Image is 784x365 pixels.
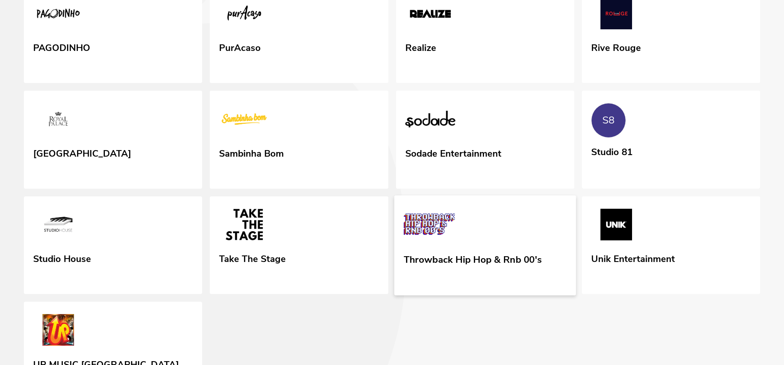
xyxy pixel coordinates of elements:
[405,103,455,138] img: Sodade Entertainment
[24,91,202,189] a: Royal Palace [GEOGRAPHIC_DATA]
[33,103,83,138] img: Royal Palace
[33,40,90,54] div: PAGODINHO
[219,103,269,138] img: Sambinha Bom
[591,209,641,243] img: Unik Entertainment
[33,145,131,159] div: [GEOGRAPHIC_DATA]
[219,209,269,243] img: Take The Stage
[405,145,501,159] div: Sodade Entertainment
[403,251,541,265] div: Throwback Hip Hop & Rnb 00's
[210,91,388,189] a: Sambinha Bom Sambinha Bom
[33,251,91,265] div: Studio House
[403,208,455,243] img: Throwback Hip Hop & Rnb 00's
[219,40,261,54] div: PurAcaso
[219,145,284,159] div: Sambinha Bom
[591,40,641,54] div: Rive Rouge
[33,314,83,349] img: UP MUSIC PORTUGAL
[396,91,574,189] a: Sodade Entertainment Sodade Entertainment
[591,251,675,265] div: Unik Entertainment
[591,144,632,158] div: Studio 81
[219,251,286,265] div: Take The Stage
[210,196,388,294] a: Take The Stage Take The Stage
[24,196,202,294] a: Studio House Studio House
[602,115,615,126] div: S8
[582,91,760,187] a: S8 Studio 81
[394,195,576,295] a: Throwback Hip Hop & Rnb 00's Throwback Hip Hop & Rnb 00's
[405,40,436,54] div: Realize
[33,209,83,243] img: Studio House
[582,196,760,294] a: Unik Entertainment Unik Entertainment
